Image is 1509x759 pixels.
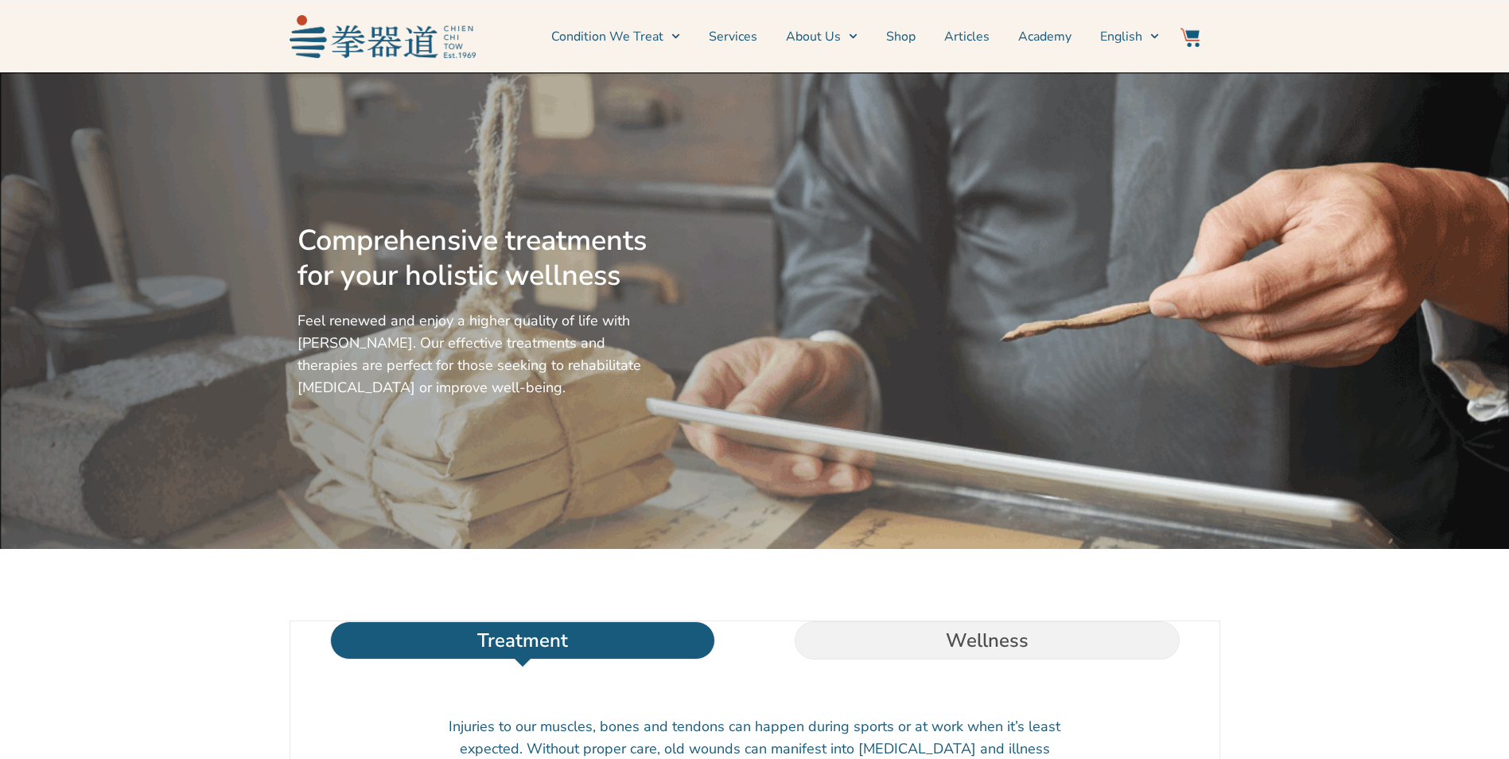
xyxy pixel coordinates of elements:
nav: Menu [484,17,1160,56]
span: English [1100,27,1142,46]
a: English [1100,17,1159,56]
a: Services [709,17,757,56]
img: Website Icon-03 [1180,28,1200,47]
h2: Comprehensive treatments for your holistic wellness [298,224,654,294]
a: Academy [1018,17,1071,56]
p: Feel renewed and enjoy a higher quality of life with [PERSON_NAME]. Our effective treatments and ... [298,309,654,399]
a: Shop [886,17,916,56]
a: About Us [786,17,858,56]
a: Condition We Treat [551,17,680,56]
a: Articles [944,17,990,56]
